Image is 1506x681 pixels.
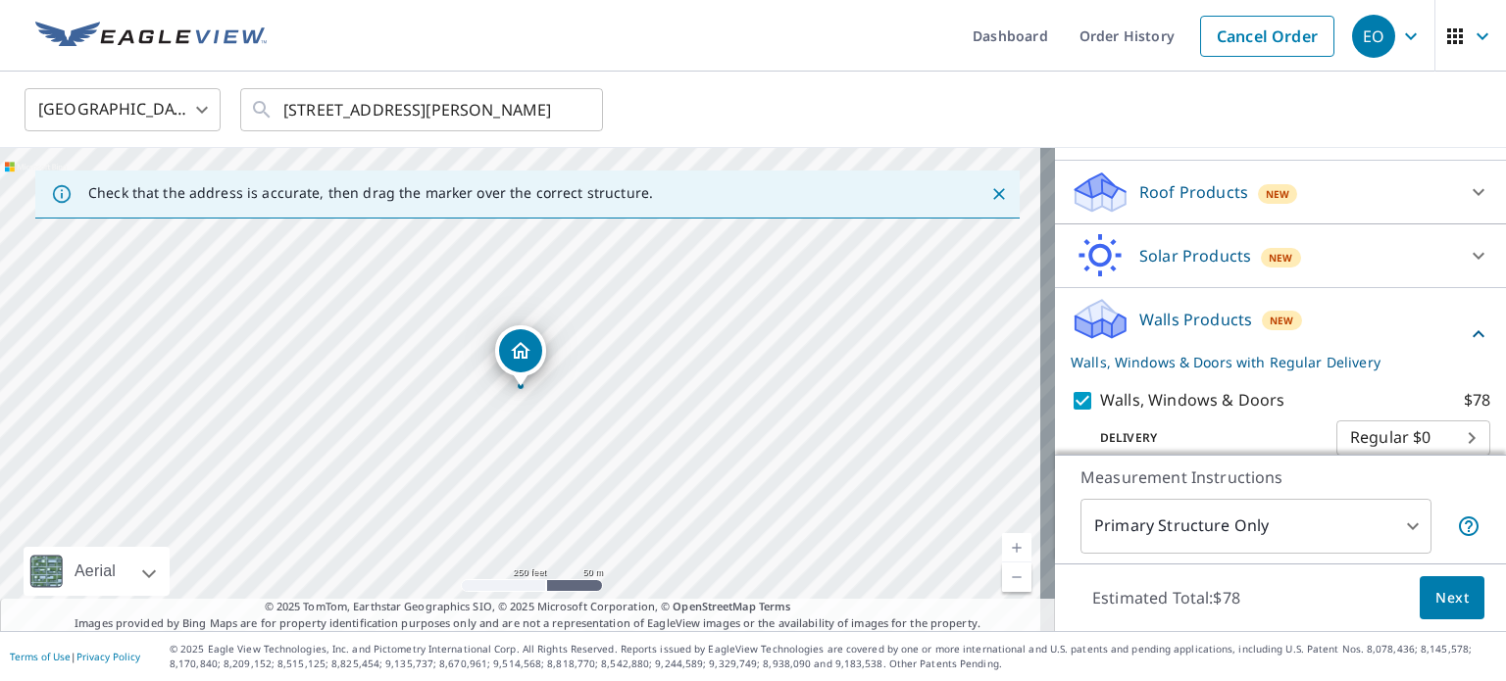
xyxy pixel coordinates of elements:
[1002,533,1031,562] a: Current Level 17, Zoom In
[1071,232,1490,279] div: Solar ProductsNew
[88,184,653,202] p: Check that the address is accurate, then drag the marker over the correct structure.
[1100,388,1284,413] p: Walls, Windows & Doors
[283,82,563,137] input: Search by address or latitude-longitude
[76,650,140,663] a: Privacy Policy
[1336,411,1490,465] div: Regular $0
[10,650,71,663] a: Terms of Use
[1266,186,1290,202] span: New
[69,547,122,596] div: Aerial
[1352,15,1395,58] div: EO
[1269,250,1293,266] span: New
[1002,562,1031,592] a: Current Level 17, Zoom Out
[170,642,1496,671] p: © 2025 Eagle View Technologies, Inc. and Pictometry International Corp. All Rights Reserved. Repo...
[1139,244,1251,268] p: Solar Products
[1435,586,1469,610] span: Next
[265,599,791,615] span: © 2025 TomTom, Earthstar Geographics SIO, © 2025 Microsoft Corporation, ©
[1139,308,1252,331] p: Walls Products
[24,547,170,596] div: Aerial
[1270,313,1294,328] span: New
[1071,352,1467,372] p: Walls, Windows & Doors with Regular Delivery
[1080,499,1431,554] div: Primary Structure Only
[1420,576,1484,620] button: Next
[1139,180,1248,204] p: Roof Products
[673,599,755,613] a: OpenStreetMap
[986,181,1012,207] button: Close
[1457,514,1481,538] span: Your report will include only the primary structure on the property. For example, a detached gara...
[1071,169,1490,216] div: Roof ProductsNew
[495,325,546,386] div: Dropped pin, building 1, Residential property, 737 Spindle Hill Rd Wolcott, CT 06716
[1200,16,1334,57] a: Cancel Order
[1071,429,1336,447] p: Delivery
[1071,296,1490,372] div: Walls ProductsNewWalls, Windows & Doors with Regular Delivery
[759,599,791,613] a: Terms
[25,82,221,137] div: [GEOGRAPHIC_DATA]
[1080,465,1481,489] p: Measurement Instructions
[35,22,267,51] img: EV Logo
[10,651,140,662] p: |
[1464,388,1490,413] p: $78
[1077,576,1256,619] p: Estimated Total: $78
